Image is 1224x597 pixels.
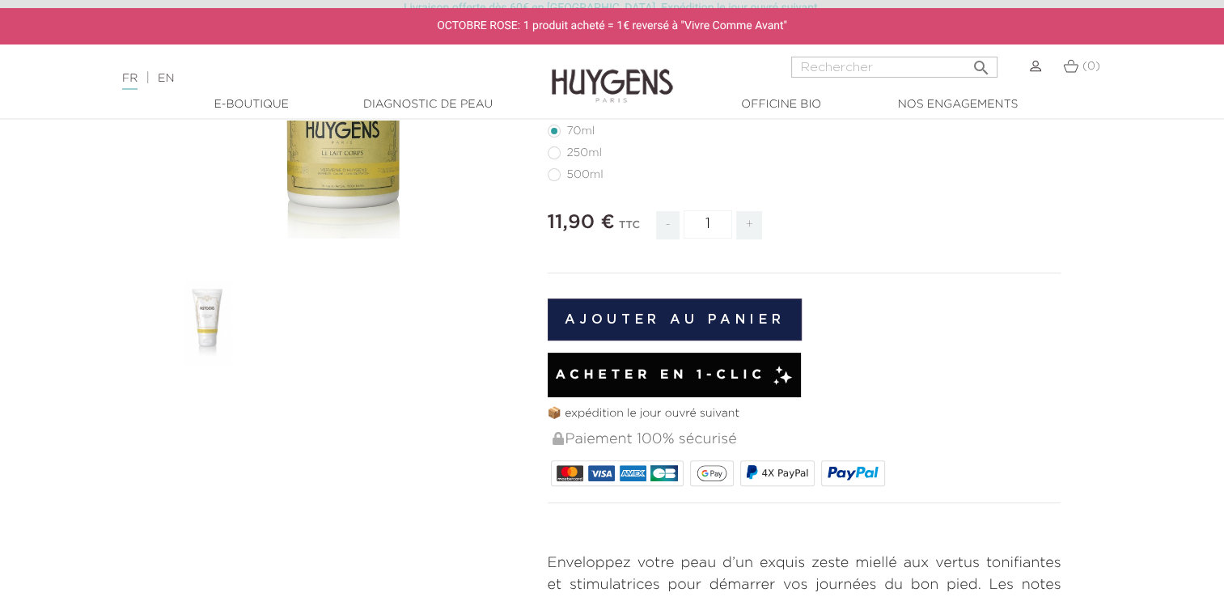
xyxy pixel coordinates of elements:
[656,211,679,239] span: -
[791,57,997,78] input: Rechercher
[548,298,803,341] button: Ajouter au panier
[972,53,991,73] i: 
[650,465,677,481] img: CB_NATIONALE
[1082,61,1100,72] span: (0)
[548,213,615,232] span: 11,90 €
[347,96,509,113] a: Diagnostic de peau
[548,146,621,159] label: 250ml
[548,125,615,138] label: 70ml
[967,52,996,74] button: 
[114,69,498,88] div: |
[736,211,762,239] span: +
[122,73,138,90] a: FR
[553,432,564,445] img: Paiement 100% sécurisé
[158,73,174,84] a: EN
[171,96,332,113] a: E-Boutique
[701,96,862,113] a: Officine Bio
[877,96,1039,113] a: Nos engagements
[552,43,673,105] img: Huygens
[620,465,646,481] img: AMEX
[548,168,623,181] label: 500ml
[588,465,615,481] img: VISA
[548,405,1061,422] p: 📦 expédition le jour ouvré suivant
[551,422,1061,457] div: Paiement 100% sécurisé
[557,465,583,481] img: MASTERCARD
[619,208,640,252] div: TTC
[761,468,808,479] span: 4X PayPal
[697,465,727,481] img: google_pay
[684,210,732,239] input: Quantité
